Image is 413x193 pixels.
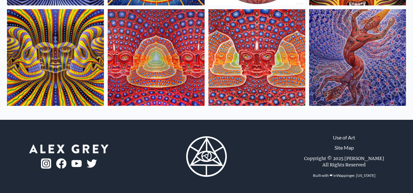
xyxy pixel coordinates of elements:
[56,158,66,169] img: fb-logo.png
[41,158,51,169] img: ig-logo.png
[333,134,355,141] a: Use of Art
[335,144,354,151] a: Site Map
[71,160,82,167] img: youtube-logo.png
[310,170,378,181] div: Built with ❤ in
[322,162,366,168] div: All Rights Reserved
[87,159,97,168] img: twitter-logo.png
[304,155,384,162] div: Copyright © 2025 [PERSON_NAME]
[336,173,376,178] a: Wappinger, [US_STATE]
